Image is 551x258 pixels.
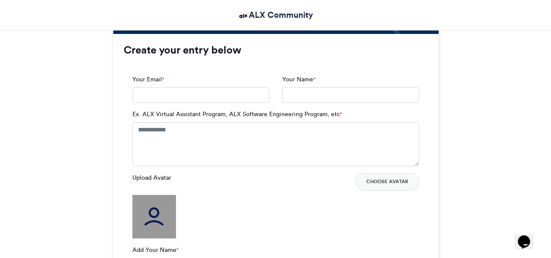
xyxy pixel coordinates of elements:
img: user_filled.png [132,195,176,238]
img: ALX Community [238,10,249,21]
label: Ex. ALX Virtual Assistant Program, ALX Software Engineering Program, etc [132,110,342,119]
label: Your Email [132,75,164,84]
iframe: chat widget [514,223,542,249]
label: Upload Avatar [132,173,171,182]
button: Choose Avatar [355,173,419,191]
label: Your Name [282,75,315,84]
label: Add Your Name [132,245,179,255]
h3: Create your entry below [124,45,428,55]
a: ALX Community [238,9,313,21]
